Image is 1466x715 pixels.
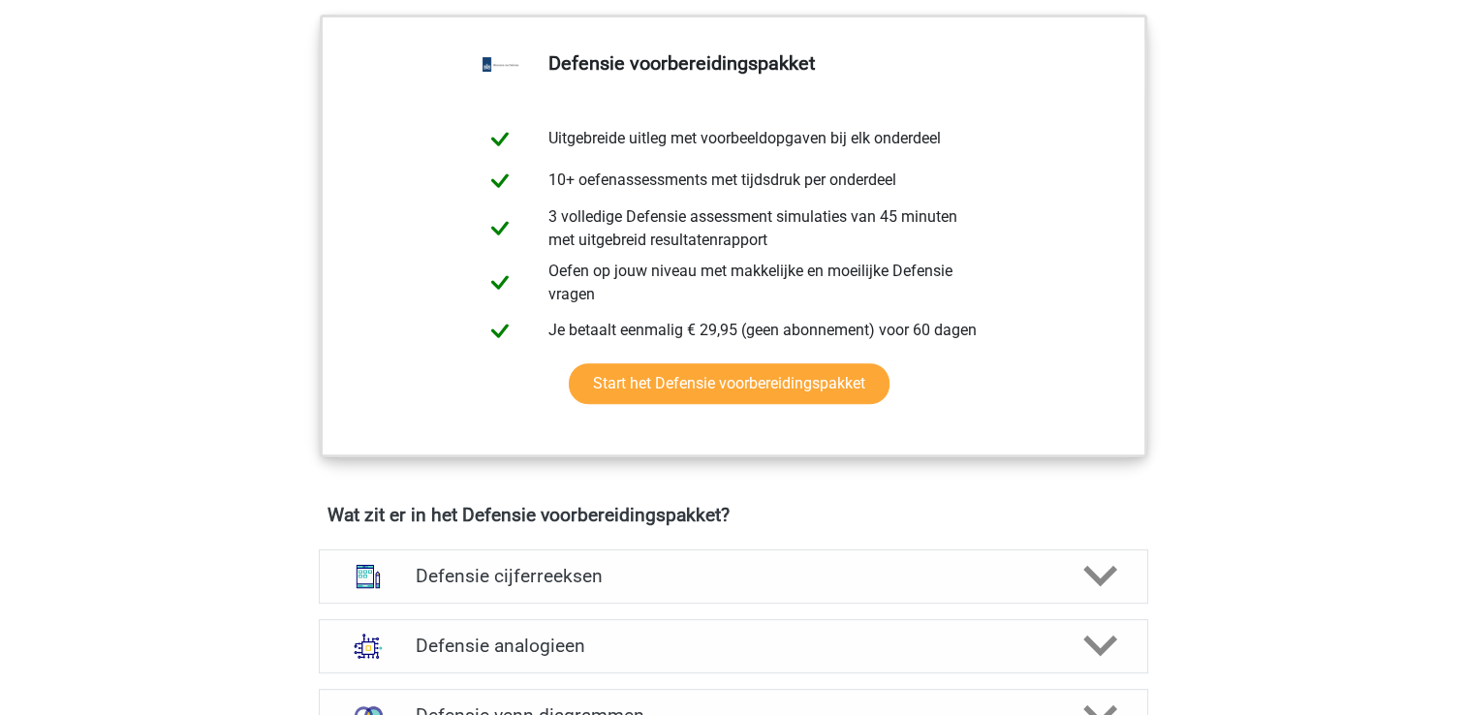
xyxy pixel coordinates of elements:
h4: Defensie analogieen [416,635,1050,657]
a: cijferreeksen Defensie cijferreeksen [311,549,1156,604]
h4: Defensie cijferreeksen [416,565,1050,587]
a: analogieen Defensie analogieen [311,619,1156,673]
a: Start het Defensie voorbereidingspakket [569,363,889,404]
img: analogieen [343,621,393,671]
img: cijferreeksen [343,551,393,602]
h4: Wat zit er in het Defensie voorbereidingspakket? [328,504,1139,526]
